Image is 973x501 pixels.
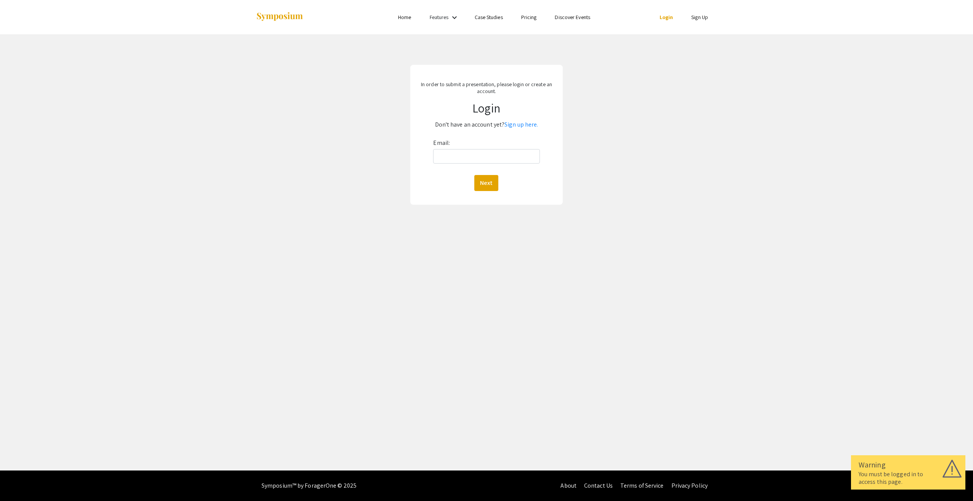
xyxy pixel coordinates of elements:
[660,14,673,21] a: Login
[620,482,664,490] a: Terms of Service
[256,12,303,22] img: Symposium by ForagerOne
[555,14,590,21] a: Discover Events
[398,14,411,21] a: Home
[420,101,553,115] h1: Login
[262,470,356,501] div: Symposium™ by ForagerOne © 2025
[521,14,537,21] a: Pricing
[430,14,449,21] a: Features
[584,482,613,490] a: Contact Us
[671,482,708,490] a: Privacy Policy
[475,14,503,21] a: Case Studies
[504,120,538,128] a: Sign up here.
[560,482,576,490] a: About
[450,13,459,22] mat-icon: Expand Features list
[859,470,958,486] div: You must be logged in to access this page.
[420,81,553,95] p: In order to submit a presentation, please login or create an account.
[420,119,553,131] p: Don't have an account yet?
[474,175,498,191] button: Next
[691,14,708,21] a: Sign Up
[433,137,450,149] label: Email:
[859,459,958,470] div: Warning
